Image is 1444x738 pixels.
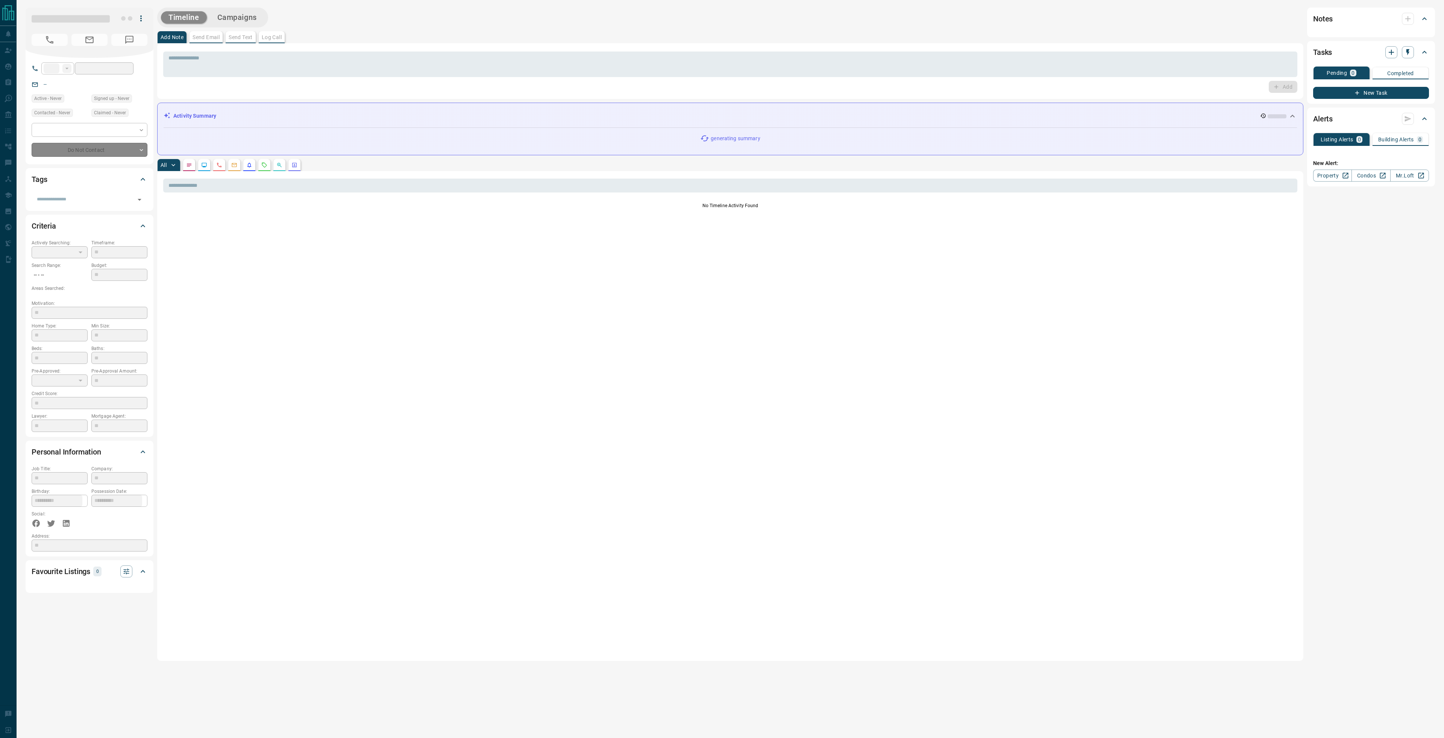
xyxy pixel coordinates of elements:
p: Timeframe: [91,239,147,246]
svg: Opportunities [276,162,282,168]
button: Timeline [161,11,207,24]
p: Job Title: [32,465,88,472]
span: Contacted - Never [34,109,70,117]
div: Notes [1313,10,1429,28]
span: Claimed - Never [94,109,126,117]
div: Do Not Contact [32,143,147,157]
p: 0 [1351,70,1355,76]
p: generating summary [711,135,760,142]
div: Criteria [32,217,147,235]
button: Campaigns [210,11,264,24]
p: Address: [32,533,147,539]
p: Completed [1387,71,1414,76]
p: Pre-Approved: [32,368,88,374]
h2: Criteria [32,220,56,232]
svg: Emails [231,162,237,168]
p: Lawyer: [32,413,88,420]
p: Search Range: [32,262,88,269]
p: Credit Score: [32,390,147,397]
p: 0 [1418,137,1421,142]
p: Possession Date: [91,488,147,495]
span: No Number [32,34,68,46]
svg: Listing Alerts [246,162,252,168]
svg: Requests [261,162,267,168]
span: Active - Never [34,95,62,102]
p: No Timeline Activity Found [163,202,1297,209]
p: 0 [96,567,99,576]
svg: Agent Actions [291,162,297,168]
p: Mortgage Agent: [91,413,147,420]
div: Personal Information [32,443,147,461]
h2: Alerts [1313,113,1333,125]
span: Signed up - Never [94,95,129,102]
svg: Notes [186,162,192,168]
a: -- [44,81,47,87]
span: No Email [71,34,108,46]
p: -- - -- [32,269,88,281]
div: Tasks [1313,43,1429,61]
div: Favourite Listings0 [32,562,147,580]
p: Baths: [91,345,147,352]
p: Birthday: [32,488,88,495]
div: Tags [32,170,147,188]
h2: Notes [1313,13,1333,25]
div: Activity Summary [164,109,1297,123]
p: Company: [91,465,147,472]
p: Pre-Approval Amount: [91,368,147,374]
a: Property [1313,170,1352,182]
a: Mr.Loft [1390,170,1429,182]
h2: Favourite Listings [32,565,90,577]
svg: Calls [216,162,222,168]
p: Beds: [32,345,88,352]
h2: Tasks [1313,46,1332,58]
h2: Tags [32,173,47,185]
button: New Task [1313,87,1429,99]
p: Budget: [91,262,147,269]
p: Home Type: [32,323,88,329]
svg: Lead Browsing Activity [201,162,207,168]
p: All [161,162,167,168]
p: Activity Summary [173,112,216,120]
p: Motivation: [32,300,147,307]
a: Condos [1351,170,1390,182]
p: Pending [1327,70,1347,76]
div: Alerts [1313,110,1429,128]
button: Open [134,194,145,205]
p: 0 [1358,137,1361,142]
p: Social: [32,511,88,517]
span: No Number [111,34,147,46]
p: New Alert: [1313,159,1429,167]
p: Listing Alerts [1321,137,1353,142]
p: Building Alerts [1378,137,1414,142]
h2: Personal Information [32,446,101,458]
p: Areas Searched: [32,285,147,292]
p: Actively Searching: [32,239,88,246]
p: Add Note [161,35,184,40]
p: Min Size: [91,323,147,329]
